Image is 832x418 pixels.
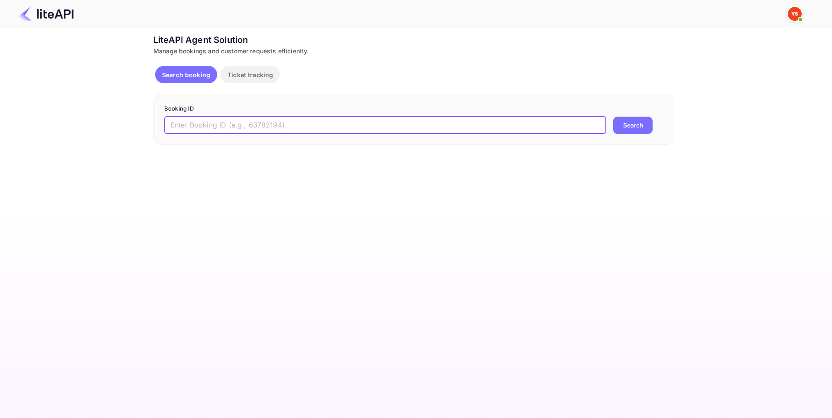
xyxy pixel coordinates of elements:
button: Search [613,117,653,134]
input: Enter Booking ID (e.g., 63782194) [164,117,606,134]
img: Yandex Support [788,7,802,21]
p: Booking ID [164,104,663,113]
img: LiteAPI Logo [19,7,74,21]
p: Ticket tracking [227,70,273,79]
div: Manage bookings and customer requests efficiently. [153,46,673,56]
p: Search booking [162,70,210,79]
div: LiteAPI Agent Solution [153,33,673,46]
